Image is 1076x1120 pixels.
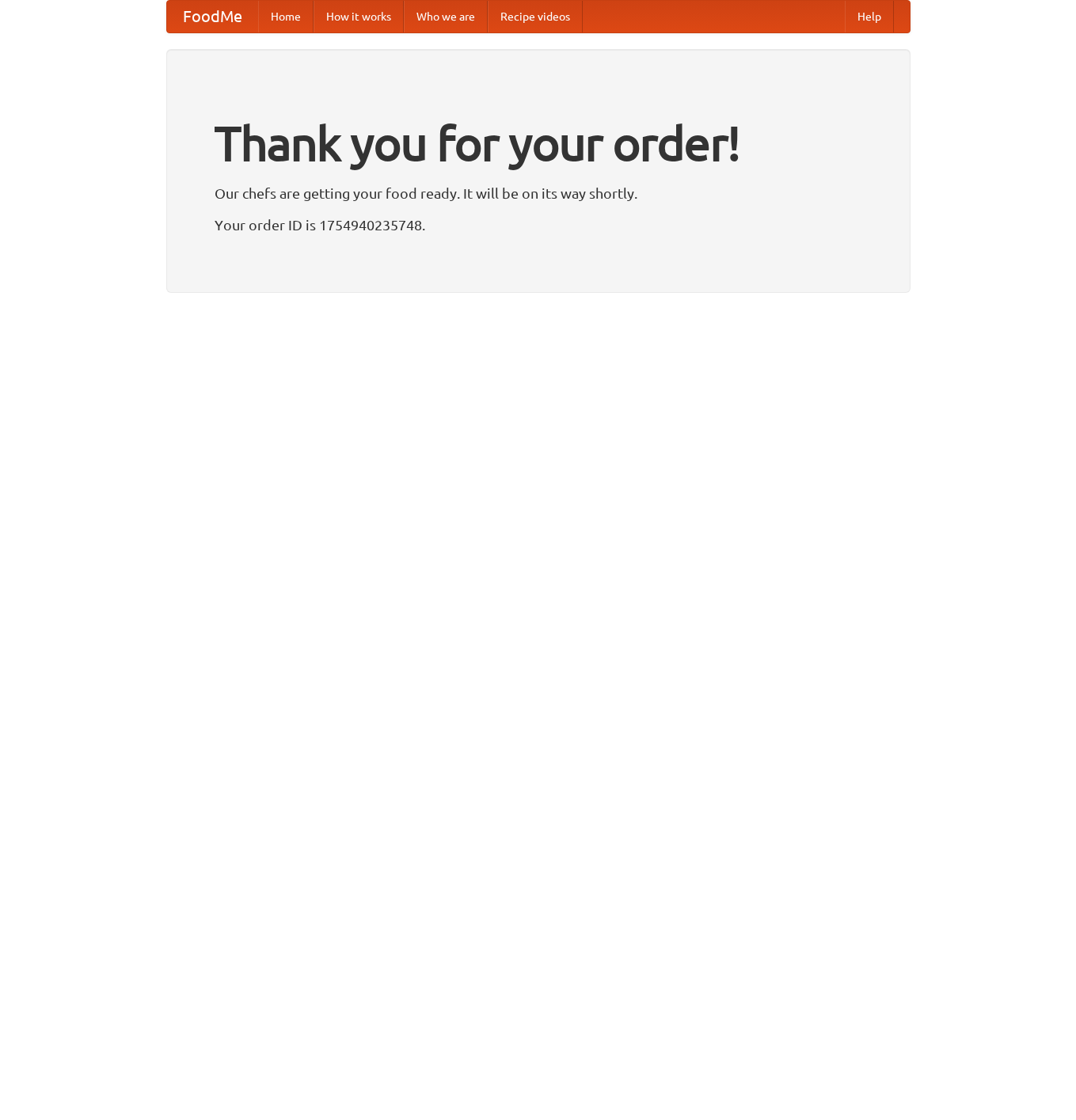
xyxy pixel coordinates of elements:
a: FoodMe [167,1,258,32]
p: Our chefs are getting your food ready. It will be on its way shortly. [215,181,862,205]
h1: Thank you for your order! [215,105,862,181]
p: Your order ID is 1754940235748. [215,213,862,237]
a: Home [258,1,314,32]
a: Recipe videos [488,1,583,32]
a: Who we are [404,1,488,32]
a: Help [845,1,894,32]
a: How it works [314,1,404,32]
